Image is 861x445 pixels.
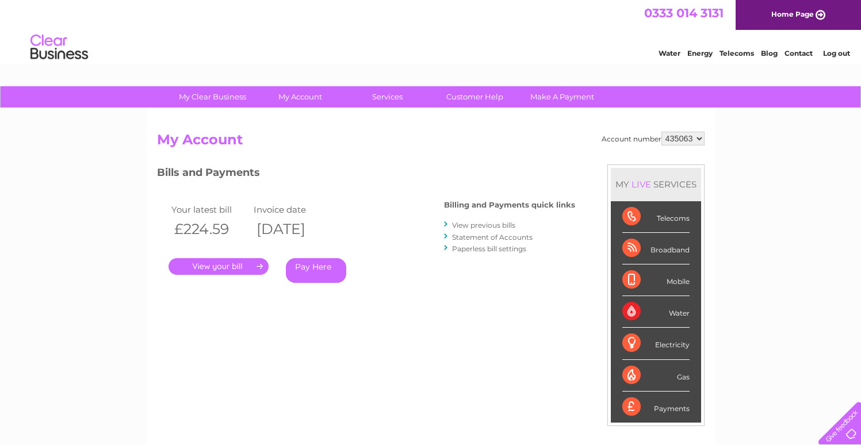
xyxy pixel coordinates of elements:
h3: Bills and Payments [157,164,575,185]
td: Your latest bill [169,202,251,217]
a: Blog [761,49,778,57]
a: Log out [823,49,850,57]
div: Mobile [622,264,690,296]
h2: My Account [157,132,705,154]
a: . [169,258,269,275]
a: Contact [785,49,813,57]
a: Services [340,86,435,108]
div: Payments [622,392,690,423]
div: Gas [622,360,690,392]
a: My Clear Business [165,86,260,108]
img: logo.png [30,30,89,65]
a: Statement of Accounts [452,233,533,241]
a: 0333 014 3131 [644,6,724,20]
div: MY SERVICES [611,168,701,201]
th: [DATE] [251,217,334,241]
a: Make A Payment [515,86,610,108]
div: Broadband [622,233,690,264]
a: My Account [252,86,347,108]
a: Telecoms [720,49,754,57]
div: Electricity [622,328,690,359]
a: Pay Here [286,258,346,283]
a: View previous bills [452,221,515,229]
div: Clear Business is a trading name of Verastar Limited (registered in [GEOGRAPHIC_DATA] No. 3667643... [159,6,703,56]
a: Customer Help [427,86,522,108]
h4: Billing and Payments quick links [444,201,575,209]
a: Paperless bill settings [452,244,526,253]
th: £224.59 [169,217,251,241]
div: Telecoms [622,201,690,233]
td: Invoice date [251,202,334,217]
div: Account number [602,132,705,145]
div: LIVE [629,179,653,190]
a: Water [659,49,680,57]
div: Water [622,296,690,328]
a: Energy [687,49,713,57]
